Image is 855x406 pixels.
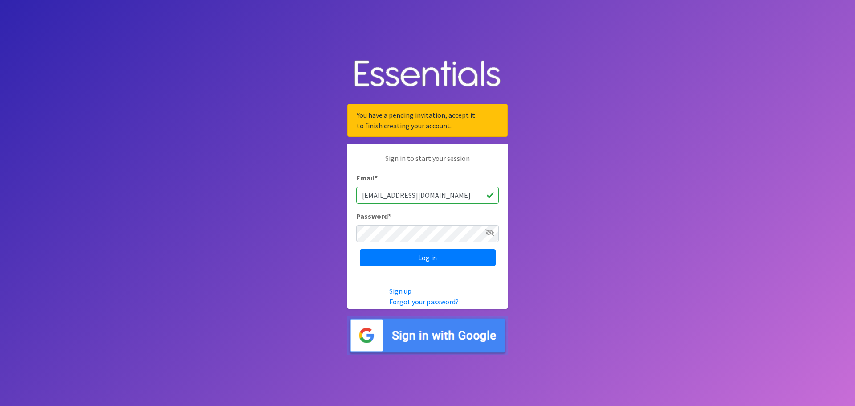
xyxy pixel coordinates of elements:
[389,297,459,306] a: Forgot your password?
[347,316,508,355] img: Sign in with Google
[347,51,508,97] img: Human Essentials
[356,211,391,221] label: Password
[347,104,508,137] div: You have a pending invitation, accept it to finish creating your account.
[360,249,496,266] input: Log in
[356,153,499,172] p: Sign in to start your session
[389,287,411,295] a: Sign up
[388,212,391,221] abbr: required
[375,173,378,182] abbr: required
[356,172,378,183] label: Email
